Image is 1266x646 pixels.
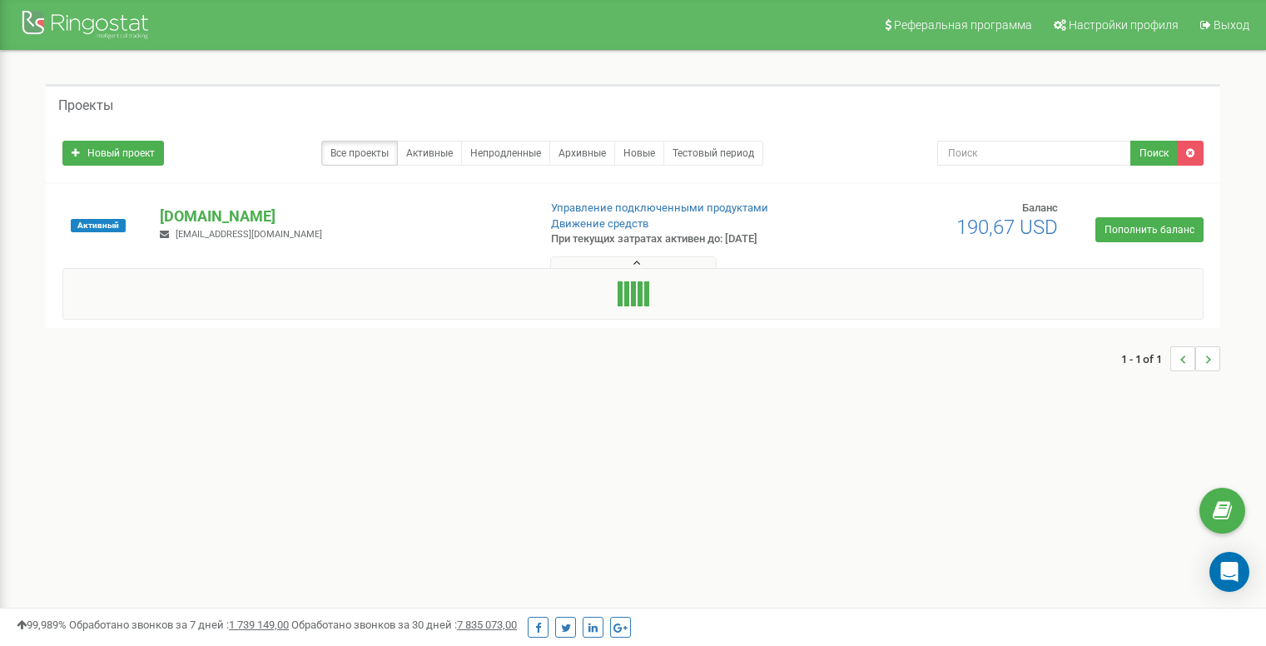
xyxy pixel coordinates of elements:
a: Активные [397,141,462,166]
p: При текущих затратах активен до: [DATE] [551,231,817,247]
div: Open Intercom Messenger [1209,552,1249,592]
span: Обработано звонков за 7 дней : [69,619,289,631]
a: Пополнить баланс [1095,217,1204,242]
span: Выход [1214,18,1249,32]
a: Новые [614,141,664,166]
span: 190,67 USD [956,216,1058,239]
a: Новый проект [62,141,164,166]
span: 99,989% [17,619,67,631]
a: Движение средств [551,217,648,230]
a: Непродленные [461,141,550,166]
span: 1 - 1 of 1 [1121,346,1170,371]
span: Активный [71,219,126,232]
button: Поиск [1130,141,1178,166]
input: Поиск [937,141,1131,166]
a: Архивные [549,141,615,166]
a: Тестовый период [663,141,763,166]
nav: ... [1121,330,1220,388]
u: 7 835 073,00 [457,619,517,631]
span: Баланс [1022,201,1058,214]
h5: Проекты [58,98,113,113]
p: [DOMAIN_NAME] [160,206,524,227]
span: Реферальная программа [894,18,1032,32]
a: Все проекты [321,141,398,166]
span: Обработано звонков за 30 дней : [291,619,517,631]
span: [EMAIL_ADDRESS][DOMAIN_NAME] [176,229,322,240]
span: Настройки профиля [1069,18,1179,32]
u: 1 739 149,00 [229,619,289,631]
a: Управление подключенными продуктами [551,201,768,214]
